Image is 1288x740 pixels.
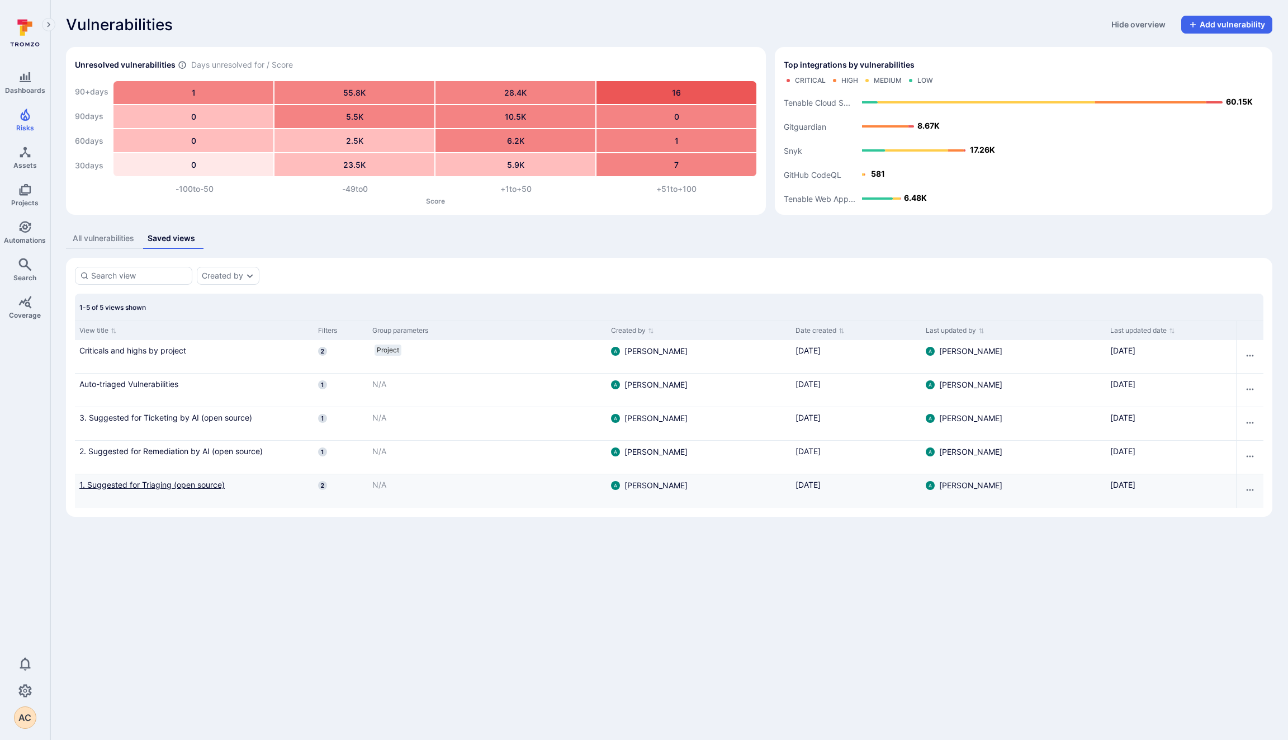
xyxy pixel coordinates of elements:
div: 0 [113,105,273,128]
span: [PERSON_NAME] [939,446,1002,458]
span: Risks [16,124,34,132]
span: [DATE] [1110,480,1135,489]
div: Cell for View title [75,374,314,407]
div: High [841,76,858,85]
button: Row actions menu [1241,447,1259,465]
text: 60.15K [1226,97,1253,106]
div: 5.5K [274,105,434,128]
span: [DATE] [795,413,821,422]
div: assets tabs [66,228,1272,249]
div: Cell for [1236,474,1263,508]
div: -100 to -50 [114,183,275,195]
div: Arjan Dehar [611,380,620,389]
button: Sort by View title [79,326,117,335]
div: 0 [113,153,273,176]
a: [PERSON_NAME] [926,480,1002,491]
div: Group parameters [372,326,602,336]
text: 6.48K [904,193,927,202]
div: Arjan Dehar [926,447,935,456]
span: [PERSON_NAME] [939,346,1002,357]
span: [PERSON_NAME] [624,346,688,357]
div: Cell for Created by [607,374,791,407]
a: [PERSON_NAME] [611,446,688,458]
img: ACg8ocLSa5mPYBaXNx3eFu_EmspyJX0laNWN7cXOFirfQ7srZveEpg=s96-c [926,347,935,356]
a: 3. Suggested for Ticketing by AI (open source) [79,412,309,423]
div: Cell for View title [75,441,314,474]
text: Tenable Cloud S... [784,98,850,107]
div: 1 [596,129,756,152]
img: ACg8ocLSa5mPYBaXNx3eFu_EmspyJX0laNWN7cXOFirfQ7srZveEpg=s96-c [926,481,935,490]
div: -49 to 0 [275,183,436,195]
text: Tenable Web App... [784,194,855,204]
span: [DATE] [1110,446,1135,456]
span: N/A [372,413,386,422]
div: Arjan Dehar [611,447,620,456]
div: 5.9K [435,153,595,176]
span: [PERSON_NAME] [939,480,1002,491]
div: Cell for Last updated date [1106,340,1236,373]
a: [PERSON_NAME] [926,446,1002,458]
span: [DATE] [795,480,821,489]
span: Number of vulnerabilities in status ‘Open’ ‘Triaged’ and ‘In process’ divided by score and scanne... [178,59,187,71]
div: All vulnerabilities [73,233,134,244]
span: [PERSON_NAME] [624,379,688,390]
span: [DATE] [795,346,821,355]
div: Cell for Date created [791,374,921,407]
div: 90+ days [75,81,108,103]
a: 2. Suggested for Remediation by AI (open source) [79,445,309,457]
span: 1-5 of 5 views shown [79,303,146,312]
span: 1 [318,380,327,389]
div: Cell for Last updated date [1106,407,1236,440]
a: [PERSON_NAME] [926,413,1002,424]
span: [DATE] [1110,346,1135,355]
span: [PERSON_NAME] [624,413,688,424]
div: Critical [795,76,826,85]
button: Add vulnerability [1181,16,1272,34]
div: 7 [596,153,756,176]
div: 60 days [75,130,108,152]
text: GitHub CodeQL [784,170,841,180]
button: AC [14,706,36,729]
div: Arjan Dehar [926,481,935,490]
img: ACg8ocLSa5mPYBaXNx3eFu_EmspyJX0laNWN7cXOFirfQ7srZveEpg=s96-c [611,414,620,423]
div: Cell for Group parameters [368,407,607,440]
img: ACg8ocLSa5mPYBaXNx3eFu_EmspyJX0laNWN7cXOFirfQ7srZveEpg=s96-c [926,447,935,456]
div: 10.5K [435,105,595,128]
div: 1 [113,81,273,104]
div: Cell for Group parameters [368,340,607,373]
button: Sort by Date created [795,326,845,335]
a: [PERSON_NAME] [611,480,688,491]
button: Row actions menu [1241,380,1259,398]
div: Cell for Last updated date [1106,474,1236,508]
button: Sort by Created by [611,326,654,335]
a: Auto-triaged Vulnerabilities [79,378,309,390]
span: [DATE] [795,379,821,389]
div: 2.5K [274,129,434,152]
button: Row actions menu [1241,481,1259,499]
button: Hide overview [1105,16,1172,34]
i: Expand navigation menu [45,20,53,30]
text: 581 [871,169,885,178]
a: [PERSON_NAME] [611,379,688,390]
div: Cell for Date created [791,441,921,474]
span: [PERSON_NAME] [939,379,1002,390]
div: Cell for Created by [607,441,791,474]
span: Vulnerabilities [66,16,173,34]
div: Top integrations by vulnerabilities [775,47,1272,215]
div: Arjan Dehar [611,481,620,490]
a: Criticals and highs by project [79,345,309,356]
div: 16 [596,81,756,104]
div: Filters [318,326,363,336]
text: Snyk [784,146,802,155]
div: 28.4K [435,81,595,104]
div: Cell for View title [75,407,314,440]
div: Medium [874,76,902,85]
span: Project [377,346,399,355]
div: Low [917,76,933,85]
div: Cell for Group parameters [368,474,607,508]
img: ACg8ocLSa5mPYBaXNx3eFu_EmspyJX0laNWN7cXOFirfQ7srZveEpg=s96-c [611,380,620,389]
div: Cell for Last updated by [921,340,1106,373]
div: Cell for Last updated date [1106,374,1236,407]
text: Gitguardian [784,122,826,132]
span: 2 [318,481,327,490]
